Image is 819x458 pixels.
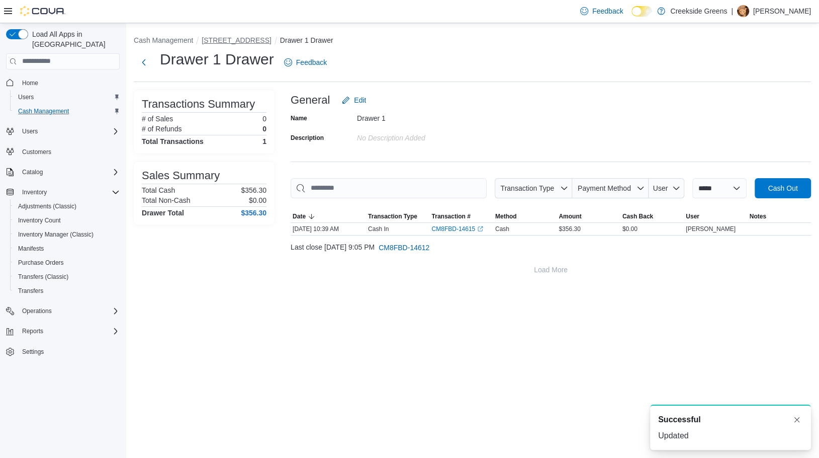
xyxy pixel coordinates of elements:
[14,214,65,226] a: Inventory Count
[280,36,333,44] button: Drawer 1 Drawer
[18,305,120,317] span: Operations
[291,238,811,258] div: Last close [DATE] 9:05 PM
[20,6,65,16] img: Cova
[2,75,124,90] button: Home
[431,212,470,220] span: Transaction #
[18,125,42,137] button: Users
[22,348,44,356] span: Settings
[22,168,43,176] span: Catalog
[495,225,509,233] span: Cash
[2,165,124,179] button: Catalog
[291,134,324,142] label: Description
[241,186,266,194] p: $356.30
[576,1,627,21] a: Feedback
[22,327,43,335] span: Reports
[768,183,797,193] span: Cash Out
[22,307,52,315] span: Operations
[18,273,68,281] span: Transfers (Classic)
[18,346,48,358] a: Settings
[2,185,124,199] button: Inventory
[753,5,811,17] p: [PERSON_NAME]
[293,212,306,220] span: Date
[14,228,98,241] a: Inventory Manager (Classic)
[14,257,68,269] a: Purchase Orders
[368,212,417,220] span: Transaction Type
[14,228,120,241] span: Inventory Manager (Classic)
[557,210,620,222] button: Amount
[18,145,120,158] span: Customers
[14,91,38,103] a: Users
[631,6,653,17] input: Dark Mode
[18,345,120,358] span: Settings
[653,184,668,192] span: User
[142,186,175,194] h6: Total Cash
[291,210,366,222] button: Date
[142,170,220,182] h3: Sales Summary
[18,77,120,89] span: Home
[670,5,727,17] p: Creekside Greens
[737,5,749,17] div: Layne Sharpe
[134,52,154,72] button: Next
[658,414,803,426] div: Notification
[291,94,330,106] h3: General
[134,36,193,44] button: Cash Management
[18,93,34,101] span: Users
[10,213,124,227] button: Inventory Count
[291,114,307,122] label: Name
[622,212,653,220] span: Cash Back
[686,212,699,220] span: User
[14,200,80,212] a: Adjustments (Classic)
[262,115,266,123] p: 0
[291,178,487,198] input: This is a search bar. As you type, the results lower in the page will automatically filter.
[14,257,120,269] span: Purchase Orders
[379,243,429,253] span: CM8FBD-14612
[559,225,580,233] span: $356.30
[431,225,483,233] a: CM8FBD-14615External link
[578,184,631,192] span: Payment Method
[748,210,811,222] button: Notes
[649,178,684,198] button: User
[18,202,76,210] span: Adjustments (Classic)
[18,146,55,158] a: Customers
[14,243,120,255] span: Manifests
[572,178,649,198] button: Payment Method
[142,209,184,217] h4: Drawer Total
[495,178,572,198] button: Transaction Type
[10,90,124,104] button: Users
[18,325,120,337] span: Reports
[14,243,48,255] a: Manifests
[142,98,255,110] h3: Transactions Summary
[18,77,42,89] a: Home
[338,90,370,110] button: Edit
[18,231,94,239] span: Inventory Manager (Classic)
[142,115,173,123] h6: # of Sales
[18,325,47,337] button: Reports
[620,210,684,222] button: Cash Back
[291,260,811,280] button: Load More
[14,285,120,297] span: Transfers
[10,104,124,118] button: Cash Management
[6,71,120,386] nav: Complex example
[10,227,124,242] button: Inventory Manager (Classic)
[241,209,266,217] h4: $356.30
[684,210,747,222] button: User
[28,29,120,49] span: Load All Apps in [GEOGRAPHIC_DATA]
[366,210,429,222] button: Transaction Type
[658,414,700,426] span: Successful
[658,430,803,442] div: Updated
[731,5,733,17] p: |
[2,124,124,138] button: Users
[620,223,684,235] div: $0.00
[500,184,554,192] span: Transaction Type
[354,95,366,105] span: Edit
[22,79,38,87] span: Home
[160,49,274,69] h1: Drawer 1 Drawer
[14,214,120,226] span: Inventory Count
[14,200,120,212] span: Adjustments (Classic)
[10,270,124,284] button: Transfers (Classic)
[357,130,492,142] div: No Description added
[14,271,120,283] span: Transfers (Classic)
[10,199,124,213] button: Adjustments (Classic)
[18,305,56,317] button: Operations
